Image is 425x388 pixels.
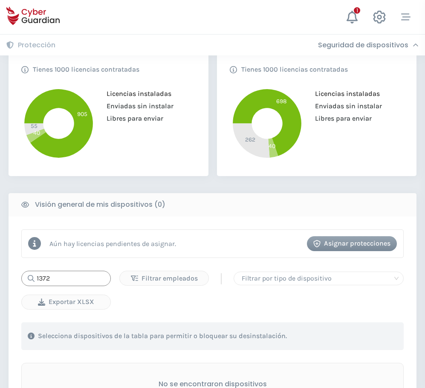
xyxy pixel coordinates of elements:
[307,236,397,251] button: Asignar protecciones
[309,90,380,98] span: Licencias instaladas
[18,41,55,49] h3: Protección
[354,7,360,14] div: 1
[35,200,165,210] b: Visión general de mis dispositivos (0)
[318,41,419,49] div: Seguridad de dispositivos
[313,238,390,249] div: Asignar protecciones
[100,114,163,122] span: Libres para enviar
[100,102,173,110] span: Enviadas sin instalar
[28,297,104,307] div: Exportar XLSX
[119,271,209,286] button: Filtrar empleados
[100,90,171,98] span: Licencias instaladas
[38,332,287,340] p: Selecciona dispositivos de la tabla para permitir o bloquear su desinstalación.
[309,114,372,122] span: Libres para enviar
[33,65,139,74] p: Tienes 1000 licencias contratadas
[21,295,111,310] button: Exportar XLSX
[49,240,176,248] p: Aún hay licencias pendientes de asignar.
[241,65,348,74] p: Tienes 1000 licencias contratadas
[318,41,408,49] h3: Seguridad de dispositivos
[309,102,382,110] span: Enviadas sin instalar
[126,273,202,284] div: Filtrar empleados
[220,272,223,285] span: |
[21,271,111,286] input: Buscar...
